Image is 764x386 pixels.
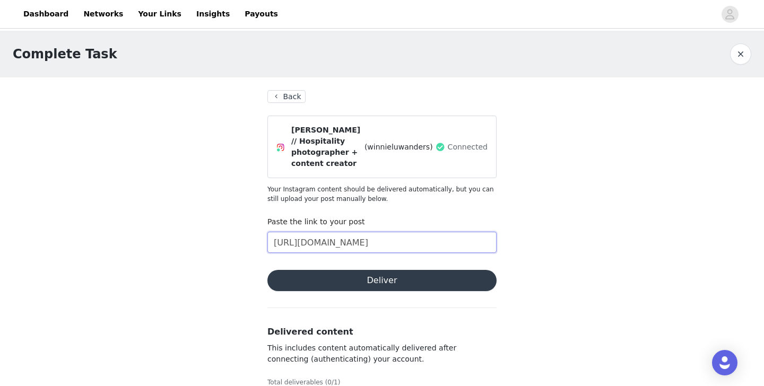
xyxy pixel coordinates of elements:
a: Your Links [132,2,188,26]
a: Payouts [238,2,284,26]
span: Connected [448,142,488,153]
span: [PERSON_NAME] // Hospitality photographer + content creator [291,125,362,169]
a: Networks [77,2,129,26]
a: Dashboard [17,2,75,26]
label: Paste the link to your post [267,217,365,226]
p: Your Instagram content should be delivered automatically, but you can still upload your post manu... [267,185,497,204]
img: Instagram Icon [276,143,285,152]
div: Open Intercom Messenger [712,350,737,375]
h1: Complete Task [13,45,117,64]
div: avatar [725,6,735,23]
h3: Delivered content [267,326,497,338]
button: Deliver [267,270,497,291]
span: (winnieluwanders) [364,142,433,153]
a: Insights [190,2,236,26]
span: This includes content automatically delivered after connecting (authenticating) your account. [267,344,456,363]
input: Paste the link to your content here [267,232,497,253]
button: Back [267,90,306,103]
